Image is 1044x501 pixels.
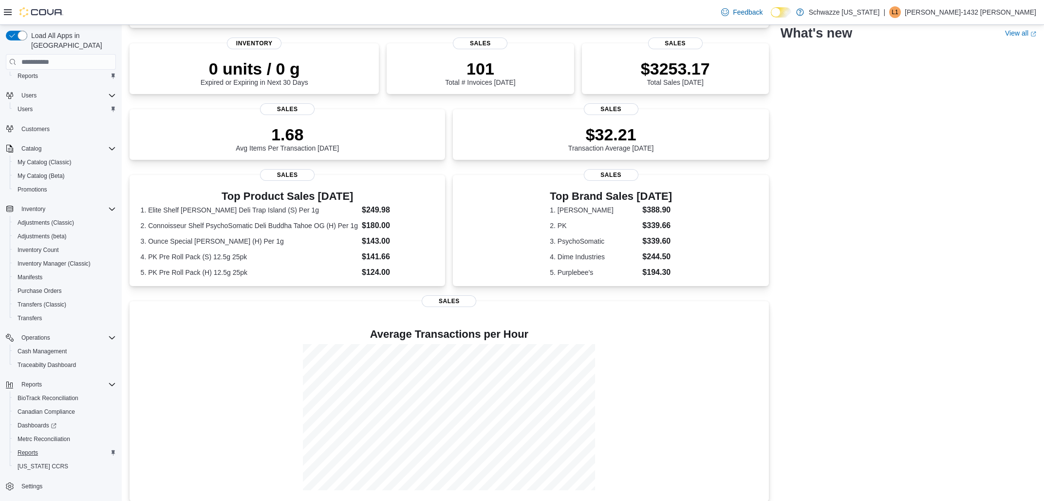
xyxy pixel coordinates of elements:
[18,332,54,344] button: Operations
[648,38,703,49] span: Sales
[14,285,116,297] span: Purchase Orders
[18,422,56,429] span: Dashboards
[2,122,120,136] button: Customers
[14,346,71,357] a: Cash Management
[14,420,60,431] a: Dashboards
[584,103,638,115] span: Sales
[14,70,116,82] span: Reports
[18,332,116,344] span: Operations
[2,479,120,493] button: Settings
[10,243,120,257] button: Inventory Count
[18,203,49,215] button: Inventory
[1005,29,1036,37] a: View allExternal link
[14,312,46,324] a: Transfers
[21,125,50,133] span: Customers
[10,391,120,405] button: BioTrack Reconciliation
[18,347,67,355] span: Cash Management
[2,89,120,102] button: Users
[18,232,67,240] span: Adjustments (beta)
[18,449,38,457] span: Reports
[362,220,434,231] dd: $180.00
[18,314,42,322] span: Transfers
[2,142,120,155] button: Catalog
[14,285,66,297] a: Purchase Orders
[642,251,672,263] dd: $244.50
[14,420,116,431] span: Dashboards
[18,462,68,470] span: [US_STATE] CCRS
[21,381,42,388] span: Reports
[18,480,116,492] span: Settings
[21,145,41,153] span: Catalog
[19,7,63,17] img: Cova
[2,202,120,216] button: Inventory
[10,298,120,311] button: Transfers (Classic)
[641,59,710,86] div: Total Sales [DATE]
[14,231,71,242] a: Adjustments (beta)
[141,205,358,215] dt: 1. Elite Shelf [PERSON_NAME] Deli Trap Island (S) Per 1g
[18,203,116,215] span: Inventory
[18,408,75,416] span: Canadian Compliance
[905,6,1036,18] p: [PERSON_NAME]-1432 [PERSON_NAME]
[260,169,315,181] span: Sales
[14,184,116,195] span: Promotions
[14,406,116,418] span: Canadian Compliance
[14,299,70,310] a: Transfers (Classic)
[1030,31,1036,37] svg: External link
[10,257,120,270] button: Inventory Manager (Classic)
[809,6,880,18] p: Schwazze [US_STATE]
[18,287,62,295] span: Purchase Orders
[2,378,120,391] button: Reports
[18,394,78,402] span: BioTrack Reconciliation
[14,447,42,459] a: Reports
[14,103,116,115] span: Users
[18,143,45,154] button: Catalog
[18,123,54,135] a: Customers
[18,172,65,180] span: My Catalog (Beta)
[18,379,46,390] button: Reports
[14,258,116,270] span: Inventory Manager (Classic)
[141,221,358,231] dt: 2. Connoisseur Shelf PsychoSomatic Deli Buddha Tahoe OG (H) Per 1g
[14,359,80,371] a: Traceabilty Dashboard
[14,433,74,445] a: Metrc Reconciliation
[10,183,120,196] button: Promotions
[10,230,120,243] button: Adjustments (beta)
[14,217,78,229] a: Adjustments (Classic)
[14,299,116,310] span: Transfers (Classic)
[14,392,116,404] span: BioTrack Reconciliation
[717,2,766,22] a: Feedback
[10,155,120,169] button: My Catalog (Classic)
[550,252,638,262] dt: 4. Dime Industries
[14,392,82,404] a: BioTrack Reconciliation
[10,102,120,116] button: Users
[883,6,885,18] p: |
[584,169,638,181] span: Sales
[771,7,791,18] input: Dark Mode
[642,204,672,216] dd: $388.90
[14,244,116,256] span: Inventory Count
[10,460,120,473] button: [US_STATE] CCRS
[10,432,120,446] button: Metrc Reconciliation
[14,258,94,270] a: Inventory Manager (Classic)
[14,461,72,472] a: [US_STATE] CCRS
[141,236,358,246] dt: 3. Ounce Special [PERSON_NAME] (H) Per 1g
[18,379,116,390] span: Reports
[21,205,45,213] span: Inventory
[141,252,358,262] dt: 4. PK Pre Roll Pack (S) 12.5g 25pk
[18,143,116,154] span: Catalog
[14,217,116,229] span: Adjustments (Classic)
[14,271,46,283] a: Manifests
[18,361,76,369] span: Traceabilty Dashboard
[362,267,434,278] dd: $124.00
[10,405,120,419] button: Canadian Compliance
[14,156,75,168] a: My Catalog (Classic)
[892,6,898,18] span: L1
[10,284,120,298] button: Purchase Orders
[18,105,33,113] span: Users
[21,92,37,99] span: Users
[14,170,69,182] a: My Catalog (Beta)
[445,59,515,78] p: 101
[18,260,91,268] span: Inventory Manager (Classic)
[18,435,70,443] span: Metrc Reconciliation
[642,267,672,278] dd: $194.30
